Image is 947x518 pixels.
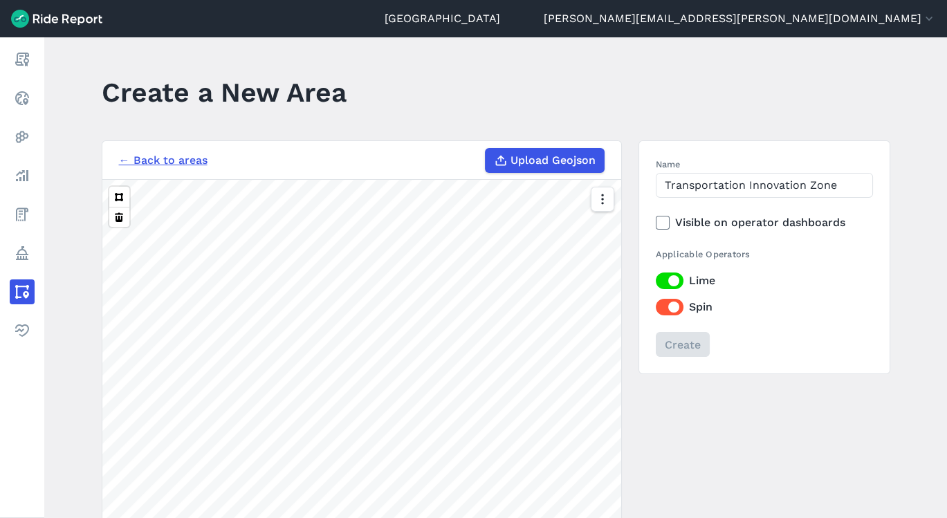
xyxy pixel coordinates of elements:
a: Policy [10,241,35,266]
a: [GEOGRAPHIC_DATA] [385,10,500,27]
label: Spin [656,299,873,315]
a: Areas [10,279,35,304]
label: Lime [656,272,873,289]
button: Delete [109,207,129,227]
a: Report [10,47,35,72]
a: Analyze [10,163,35,188]
a: Health [10,318,35,343]
h1: Create a New Area [102,73,347,111]
label: Visible on operator dashboards [656,214,873,231]
button: Polygon tool (p) [109,187,129,207]
span: Upload Geojson [511,152,596,169]
input: Enter a name [656,173,873,198]
a: Fees [10,202,35,227]
a: Realtime [10,86,35,111]
label: Name [656,158,873,171]
a: ← Back to areas [119,152,208,169]
a: Heatmaps [10,124,35,149]
div: Applicable Operators [656,248,873,261]
img: Ride Report [11,10,102,28]
button: [PERSON_NAME][EMAIL_ADDRESS][PERSON_NAME][DOMAIN_NAME] [544,10,936,27]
